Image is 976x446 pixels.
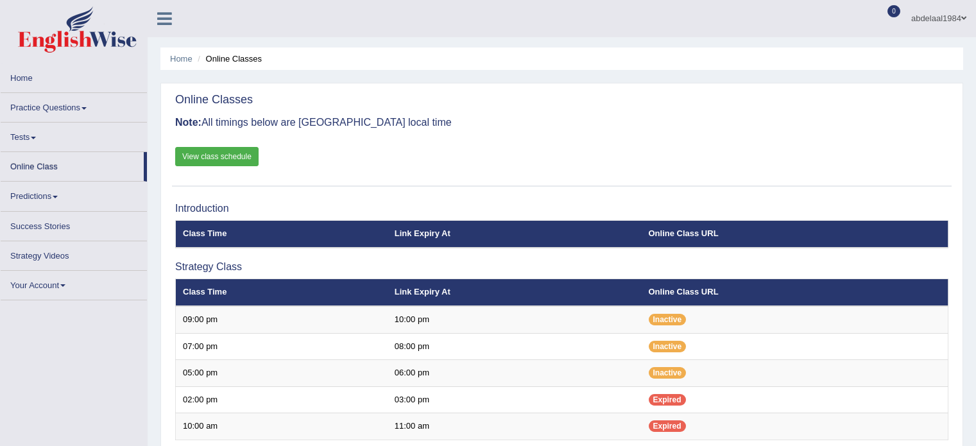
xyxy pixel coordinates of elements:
span: 0 [887,5,900,17]
a: Strategy Videos [1,241,147,266]
td: 09:00 pm [176,306,388,333]
th: Link Expiry At [388,221,642,248]
a: Your Account [1,271,147,296]
span: Inactive [649,341,687,352]
td: 08:00 pm [388,333,642,360]
td: 06:00 pm [388,360,642,387]
th: Class Time [176,279,388,306]
h3: Strategy Class [175,261,948,273]
th: Class Time [176,221,388,248]
span: Expired [649,420,686,432]
td: 03:00 pm [388,386,642,413]
a: Home [170,54,193,64]
b: Note: [175,117,201,128]
td: 11:00 am [388,413,642,440]
span: Inactive [649,367,687,379]
td: 05:00 pm [176,360,388,387]
h2: Online Classes [175,94,253,107]
a: Practice Questions [1,93,147,118]
a: View class schedule [175,147,259,166]
td: 07:00 pm [176,333,388,360]
td: 10:00 am [176,413,388,440]
th: Link Expiry At [388,279,642,306]
h3: Introduction [175,203,948,214]
span: Expired [649,394,686,406]
th: Online Class URL [642,221,948,248]
a: Success Stories [1,212,147,237]
li: Online Classes [194,53,262,65]
a: Predictions [1,182,147,207]
td: 02:00 pm [176,386,388,413]
td: 10:00 pm [388,306,642,333]
th: Online Class URL [642,279,948,306]
span: Inactive [649,314,687,325]
a: Online Class [1,152,144,177]
a: Tests [1,123,147,148]
a: Home [1,64,147,89]
h3: All timings below are [GEOGRAPHIC_DATA] local time [175,117,948,128]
